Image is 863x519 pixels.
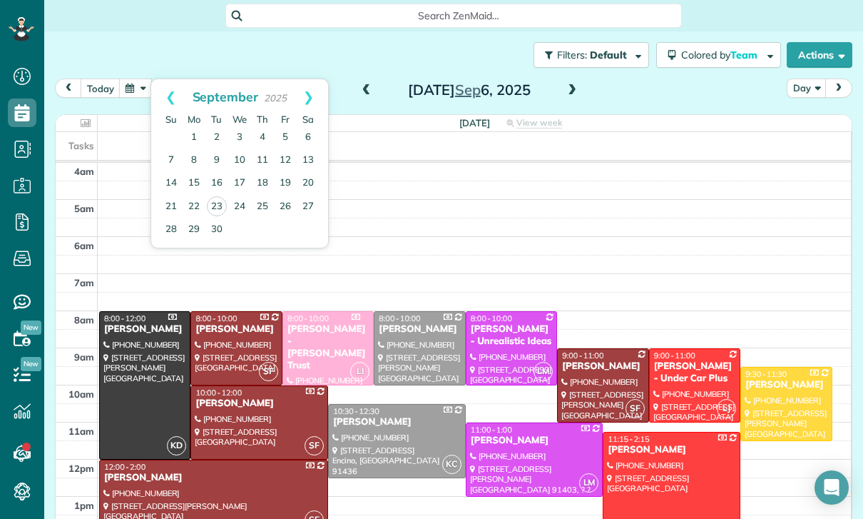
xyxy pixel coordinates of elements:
[459,117,490,129] span: [DATE]
[274,172,297,195] a: 19
[302,114,314,125] span: Saturday
[188,114,200,125] span: Monday
[211,114,222,125] span: Tuesday
[656,42,781,68] button: Colored byTeam
[717,399,736,418] span: LJ
[228,126,251,149] a: 3
[533,42,649,68] button: Filters: Default
[378,323,461,336] div: [PERSON_NAME]
[74,166,94,177] span: 4am
[151,79,190,115] a: Prev
[442,455,461,474] span: KC
[251,196,274,218] a: 25
[625,399,645,418] span: SF
[165,114,177,125] span: Sunday
[825,79,852,98] button: next
[160,196,183,218] a: 21
[516,117,562,129] span: View week
[205,172,228,195] a: 16
[205,218,228,241] a: 30
[55,79,82,98] button: prev
[160,218,183,241] a: 28
[251,126,274,149] a: 4
[526,42,649,68] a: Filters: Default
[74,314,94,326] span: 8am
[455,81,481,99] span: Sep
[608,434,649,444] span: 11:15 - 2:15
[287,323,369,372] div: [PERSON_NAME] - [PERSON_NAME] Trust
[579,473,598,493] span: LM
[264,92,287,104] span: 2025
[195,323,277,336] div: [PERSON_NAME]
[207,196,227,216] a: 23
[183,218,205,241] a: 29
[193,89,259,104] span: September
[259,362,278,381] span: SF
[81,79,121,98] button: today
[557,49,587,61] span: Filters:
[281,114,290,125] span: Friday
[104,313,145,323] span: 8:00 - 12:00
[195,313,237,323] span: 8:00 - 10:00
[379,313,420,323] span: 8:00 - 10:00
[183,149,205,172] a: 8
[21,357,41,371] span: New
[297,149,320,172] a: 13
[68,463,94,474] span: 12pm
[533,362,553,381] span: LM
[74,351,94,363] span: 9am
[103,323,186,336] div: [PERSON_NAME]
[350,362,369,381] span: LI
[297,126,320,149] a: 6
[183,196,205,218] a: 22
[745,379,827,391] div: [PERSON_NAME]
[74,500,94,511] span: 1pm
[274,126,297,149] a: 5
[21,321,41,335] span: New
[289,79,328,115] a: Next
[167,436,186,455] span: KD
[68,425,94,437] span: 11am
[104,462,145,472] span: 12:00 - 2:00
[380,82,558,98] h2: [DATE] 6, 2025
[205,149,228,172] a: 9
[228,149,251,172] a: 10
[251,172,274,195] a: 18
[562,351,603,361] span: 9:00 - 11:00
[333,406,379,416] span: 10:30 - 12:30
[183,126,205,149] a: 1
[251,149,274,172] a: 11
[471,425,512,435] span: 11:00 - 1:00
[607,444,736,456] div: [PERSON_NAME]
[297,196,320,218] a: 27
[74,277,94,288] span: 7am
[68,140,94,151] span: Tasks
[160,172,183,195] a: 14
[183,172,205,195] a: 15
[274,196,297,218] a: 26
[590,49,628,61] span: Default
[274,149,297,172] a: 12
[74,240,94,251] span: 6am
[297,172,320,195] a: 20
[787,79,827,98] button: Day
[205,126,228,149] a: 2
[195,388,242,398] span: 10:00 - 12:00
[471,313,512,323] span: 8:00 - 10:00
[787,42,852,68] button: Actions
[730,49,760,61] span: Team
[681,49,762,61] span: Colored by
[74,203,94,214] span: 5am
[195,398,324,410] div: [PERSON_NAME]
[228,172,251,195] a: 17
[654,351,695,361] span: 9:00 - 11:00
[160,149,183,172] a: 7
[470,323,553,348] div: [PERSON_NAME] - Unrealistic Ideas
[470,435,599,447] div: [PERSON_NAME]
[305,436,324,455] span: SF
[332,416,461,428] div: [PERSON_NAME]
[228,196,251,218] a: 24
[287,313,329,323] span: 8:00 - 10:00
[815,470,849,505] div: Open Intercom Messenger
[561,361,644,373] div: [PERSON_NAME]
